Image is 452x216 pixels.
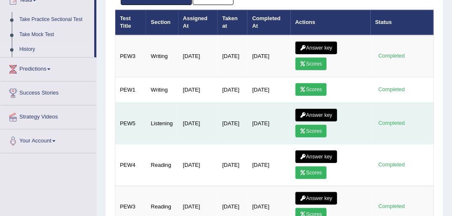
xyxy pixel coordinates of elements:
[0,58,96,79] a: Predictions
[375,161,408,169] div: Completed
[178,10,218,35] th: Assigned At
[375,85,408,94] div: Completed
[218,35,247,77] td: [DATE]
[178,144,218,186] td: [DATE]
[295,42,337,54] a: Answer key
[247,103,290,144] td: [DATE]
[115,35,146,77] td: PEW3
[16,12,94,27] a: Take Practice Sectional Test
[0,105,96,126] a: Strategy Videos
[295,125,327,137] a: Scores
[295,83,327,96] a: Scores
[247,10,290,35] th: Completed At
[247,144,290,186] td: [DATE]
[115,10,146,35] th: Test Title
[295,166,327,179] a: Scores
[178,103,218,144] td: [DATE]
[16,42,94,57] a: History
[178,35,218,77] td: [DATE]
[0,82,96,103] a: Success Stories
[371,10,434,35] th: Status
[115,144,146,186] td: PEW4
[115,77,146,103] td: PEW1
[247,35,290,77] td: [DATE]
[247,77,290,103] td: [DATE]
[295,150,337,163] a: Answer key
[291,10,371,35] th: Actions
[146,103,178,144] td: Listening
[146,144,178,186] td: Reading
[0,129,96,150] a: Your Account
[218,77,247,103] td: [DATE]
[295,109,337,121] a: Answer key
[218,103,247,144] td: [DATE]
[375,202,408,211] div: Completed
[218,10,247,35] th: Taken at
[16,27,94,42] a: Take Mock Test
[115,103,146,144] td: PEW5
[295,192,337,205] a: Answer key
[295,58,327,70] a: Scores
[146,35,178,77] td: Writing
[218,144,247,186] td: [DATE]
[178,77,218,103] td: [DATE]
[375,119,408,128] div: Completed
[146,77,178,103] td: Writing
[146,10,178,35] th: Section
[375,52,408,61] div: Completed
